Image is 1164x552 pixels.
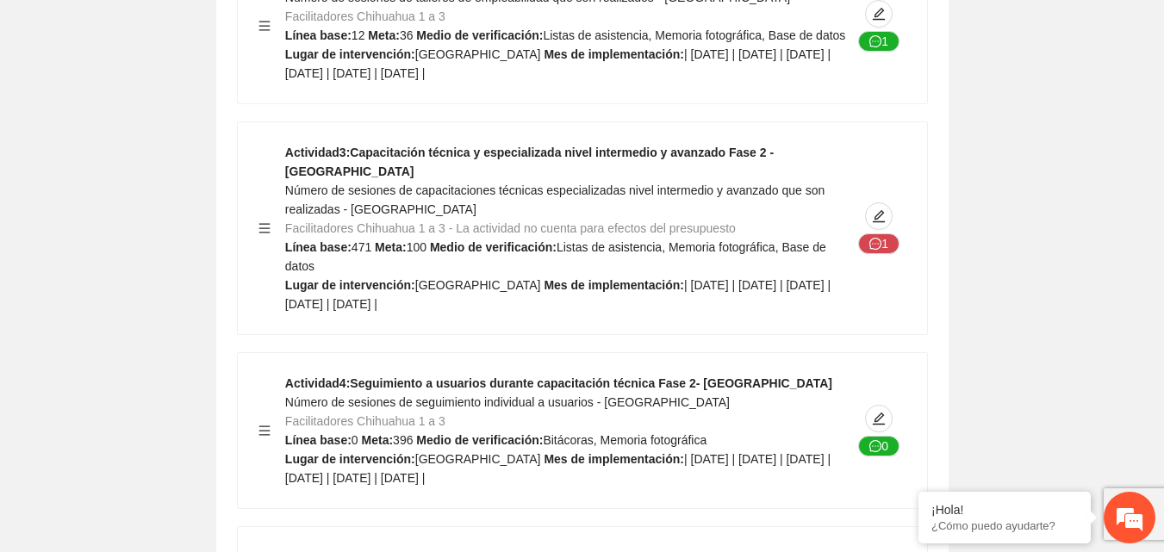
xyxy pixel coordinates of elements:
strong: Meta: [375,240,407,254]
span: Número de sesiones de seguimiento individual a usuarios - [GEOGRAPHIC_DATA] [285,395,730,409]
span: Listas de asistencia, Memoria fotográfica, Base de datos [285,240,826,273]
span: message [869,238,881,251]
span: [GEOGRAPHIC_DATA] [415,452,541,466]
span: Número de sesiones de capacitaciones técnicas especializadas nivel intermedio y avanzado que son ... [285,183,825,216]
span: 100 [407,240,426,254]
p: ¿Cómo puedo ayudarte? [931,519,1078,532]
span: Listas de asistencia, Memoria fotográfica, Base de datos [543,28,845,42]
span: Estamos en línea. [100,179,238,353]
strong: Meta: [362,433,394,447]
button: message0 [858,436,899,456]
strong: Mes de implementación: [544,47,684,61]
span: message [869,35,881,49]
div: Minimizar ventana de chat en vivo [283,9,324,50]
strong: Mes de implementación: [544,452,684,466]
span: menu [258,222,271,234]
span: edit [866,209,892,223]
strong: Mes de implementación: [544,278,684,292]
span: Facilitadores Chihuahua 1 a 3 [285,9,445,23]
button: message1 [858,31,899,52]
span: Bitácoras, Memoria fotográfica [543,433,706,447]
span: 396 [393,433,413,447]
span: [GEOGRAPHIC_DATA] [415,47,541,61]
span: message [869,440,881,454]
strong: Medio de verificación: [416,28,543,42]
button: message1 [858,233,899,254]
strong: Actividad 4 : Seguimiento a usuarios durante capacitación técnica Fase 2- [GEOGRAPHIC_DATA] [285,376,832,390]
span: edit [866,412,892,425]
strong: Meta: [368,28,400,42]
strong: Medio de verificación: [416,433,543,447]
button: edit [865,405,893,432]
button: edit [865,202,893,230]
span: 0 [352,433,358,447]
span: Facilitadores Chihuahua 1 a 3 - La actividad no cuenta para efectos del presupuesto [285,221,736,235]
strong: Línea base: [285,28,352,42]
div: ¡Hola! [931,503,1078,517]
strong: Medio de verificación: [430,240,557,254]
strong: Línea base: [285,433,352,447]
span: 12 [352,28,365,42]
span: menu [258,425,271,437]
span: edit [866,7,892,21]
strong: Lugar de intervención: [285,452,415,466]
textarea: Escriba su mensaje y pulse “Intro” [9,369,328,429]
strong: Actividad 3 : Capacitación técnica y especializada nivel intermedio y avanzado Fase 2 - [GEOGRAPH... [285,146,774,178]
strong: Lugar de intervención: [285,278,415,292]
span: [GEOGRAPHIC_DATA] [415,278,541,292]
span: 36 [400,28,414,42]
strong: Línea base: [285,240,352,254]
strong: Lugar de intervención: [285,47,415,61]
span: 471 [352,240,371,254]
span: menu [258,20,271,32]
div: Chatee con nosotros ahora [90,88,289,110]
span: Facilitadores Chihuahua 1 a 3 [285,414,445,428]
